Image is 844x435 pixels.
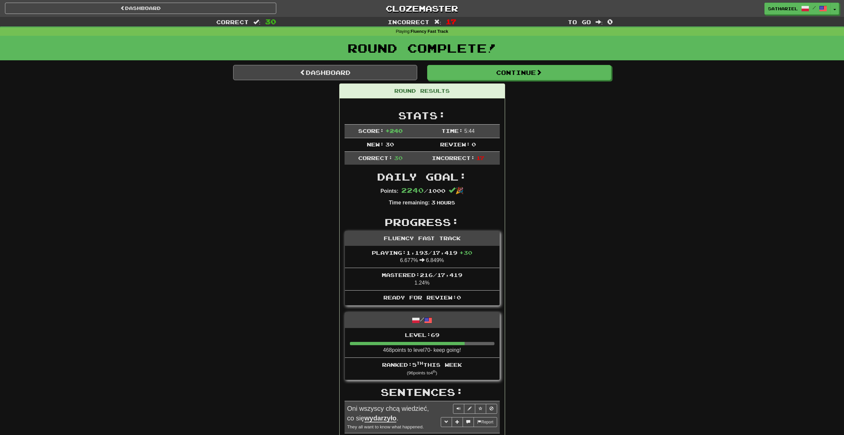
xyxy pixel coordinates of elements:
[364,414,397,422] u: wydarzyło
[345,312,499,328] div: /
[382,272,462,278] span: Mastered: 216 / 17,419
[812,5,816,10] span: /
[286,3,557,14] a: Clozemaster
[340,84,505,98] div: Round Results
[385,141,394,147] span: 30
[475,404,486,414] button: Toggle favorite
[401,186,424,194] span: 2240
[764,3,831,15] a: Sathariel /
[380,188,398,194] strong: Points:
[411,29,448,34] strong: Fluency Fast Track
[768,6,798,12] span: Sathariel
[434,19,441,25] span: :
[253,19,261,25] span: :
[358,155,393,161] span: Correct:
[345,171,500,182] h2: Daily Goal:
[394,155,403,161] span: 30
[389,200,430,205] strong: Time remaining:
[431,199,435,205] span: 3
[383,294,461,300] span: Ready for Review: 0
[345,217,500,228] h2: Progress:
[486,404,497,414] button: Toggle ignore
[265,18,276,26] span: 30
[345,231,499,246] div: Fluency Fast Track
[345,110,500,121] h2: Stats:
[233,65,417,80] a: Dashboard
[452,417,463,427] button: Add sentence to collection
[5,3,276,14] a: Dashboard
[345,268,499,291] li: 1.24%
[2,41,842,55] h1: Round Complete!
[474,417,497,427] button: Report
[388,19,429,25] span: Incorrect
[464,404,475,414] button: Edit sentence
[417,361,423,365] sup: th
[596,19,603,25] span: :
[607,18,613,26] span: 0
[464,128,475,134] span: 5 : 44
[476,155,484,161] span: 17
[358,128,384,134] span: Score:
[449,187,464,194] span: 🎉
[433,370,436,373] sup: th
[453,404,464,414] button: Play sentence audio
[385,128,403,134] span: + 240
[441,417,452,427] button: Toggle grammar
[446,18,456,26] span: 17
[440,141,470,147] span: Review:
[407,370,437,375] small: ( 96 points to 4 )
[345,328,499,358] li: 468 points to level 70 - keep going!
[345,387,500,398] h2: Sentences:
[437,200,455,205] small: Hours
[216,19,249,25] span: Correct
[345,246,499,268] li: 6.677% 6.849%
[367,141,384,147] span: New:
[405,332,439,338] span: Level: 69
[347,405,429,422] span: Oni wszyscy chcą wiedzieć, co się .
[568,19,591,25] span: To go
[472,141,476,147] span: 0
[441,417,497,427] div: More sentence controls
[401,188,445,194] span: / 1000
[459,249,472,256] span: + 30
[453,404,497,414] div: Sentence controls
[441,128,463,134] span: Time:
[382,361,462,368] span: Ranked: 5 this week
[432,155,475,161] span: Incorrect:
[427,65,611,80] button: Continue
[372,249,472,256] span: Playing: 1,193 / 17,419
[347,424,424,429] small: They all want to know what happened.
